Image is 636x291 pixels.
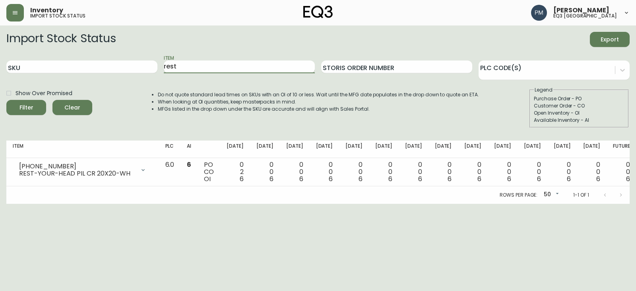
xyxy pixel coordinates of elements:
[250,141,280,158] th: [DATE]
[518,141,547,158] th: [DATE]
[448,174,452,184] span: 6
[405,161,422,183] div: 0 0
[541,188,560,201] div: 50
[500,191,537,199] p: Rows per page:
[507,174,511,184] span: 6
[534,109,624,117] div: Open Inventory - OI
[316,161,333,183] div: 0 0
[19,103,33,113] div: Filter
[59,103,86,113] span: Clear
[596,35,623,45] span: Export
[30,7,63,14] span: Inventory
[329,174,333,184] span: 6
[359,174,363,184] span: 6
[220,141,250,158] th: [DATE]
[531,5,547,21] img: 0a7c5790205149dfd4c0ba0a3a48f705
[6,100,46,115] button: Filter
[13,161,153,179] div: [PHONE_NUMBER]REST-YOUR-HEAD PIL CR 20X20-WH
[553,14,617,18] h5: eq3 [GEOGRAPHIC_DATA]
[180,141,198,158] th: AI
[553,7,609,14] span: [PERSON_NAME]
[388,174,392,184] span: 6
[19,170,135,177] div: REST-YOUR-HEAD PIL CR 20X20-WH
[6,32,116,47] h2: Import Stock Status
[158,98,479,105] li: When looking at OI quantities, keep masterpacks in mind.
[159,158,181,186] td: 6.0
[256,161,273,183] div: 0 0
[577,141,607,158] th: [DATE]
[158,91,479,98] li: Do not quote standard lead times on SKUs with an OI of 10 or less. Wait until the MFG date popula...
[303,6,333,18] img: logo
[204,174,211,184] span: OI
[159,141,181,158] th: PLC
[464,161,481,183] div: 0 0
[534,86,553,94] legend: Legend
[375,161,392,183] div: 0 0
[573,191,589,199] p: 1-1 of 1
[477,174,481,184] span: 6
[240,174,244,184] span: 6
[6,141,159,158] th: Item
[19,163,135,170] div: [PHONE_NUMBER]
[345,161,363,183] div: 0 0
[458,141,488,158] th: [DATE]
[270,174,273,184] span: 6
[227,161,244,183] div: 0 2
[626,174,630,184] span: 6
[339,141,369,158] th: [DATE]
[583,161,600,183] div: 0 0
[534,102,624,109] div: Customer Order - CO
[613,161,630,183] div: 0 0
[286,161,303,183] div: 0 0
[299,174,303,184] span: 6
[30,14,85,18] h5: import stock status
[596,174,600,184] span: 6
[187,160,191,169] span: 6
[524,161,541,183] div: 0 0
[537,174,541,184] span: 6
[435,161,452,183] div: 0 0
[369,141,399,158] th: [DATE]
[494,161,511,183] div: 0 0
[547,141,577,158] th: [DATE]
[488,141,518,158] th: [DATE]
[554,161,571,183] div: 0 0
[418,174,422,184] span: 6
[534,117,624,124] div: Available Inventory - AI
[204,161,214,183] div: PO CO
[590,32,630,47] button: Export
[567,174,571,184] span: 6
[534,95,624,102] div: Purchase Order - PO
[399,141,429,158] th: [DATE]
[429,141,458,158] th: [DATE]
[158,105,479,113] li: MFGs listed in the drop down under the SKU are accurate and will align with Sales Portal.
[52,100,92,115] button: Clear
[280,141,310,158] th: [DATE]
[16,89,72,98] span: Show Over Promised
[310,141,339,158] th: [DATE]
